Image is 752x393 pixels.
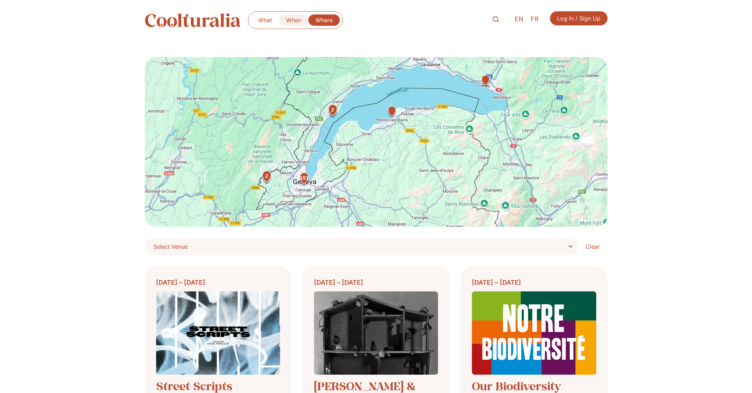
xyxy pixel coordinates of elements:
img: Coolturalia - Sabine Hess & Nicolas Polli [314,291,438,375]
span: EN [515,16,523,23]
a: Clear [578,238,607,255]
div: Théâtre Maurice Novarina, Thonon-Les-Bains4 Bis Av. d'Evian, 74200 Thonon-les-Bains, France [386,106,398,118]
a: Where [308,14,340,26]
div: [DATE] – [DATE] [314,278,438,287]
img: Coolturalia - Street Scripts Exhibition [156,291,280,375]
a: Log In / Sign Up [550,11,608,25]
div: Hôtel des Trois Couronnes, VeveyRue d'Italie 49, 1800 Vevey [479,75,492,87]
div: 2 [259,170,273,184]
div: 2 [325,104,339,118]
a: When [279,14,308,26]
div: [DATE] – [DATE] [472,278,596,287]
img: Coolturalia - Our biodiversity [472,291,596,375]
span: Select Venue [153,243,188,250]
span: FR [531,16,539,23]
a: EN [511,14,527,24]
span: Select Venue [153,242,188,252]
a: FR [527,14,542,24]
div: 151 [297,172,311,186]
nav: Menu [251,14,340,26]
div: [DATE] – [DATE] [156,278,280,287]
span: Log In / Sign Up [557,14,600,23]
a: What [251,14,279,26]
span: Clear [586,242,600,251]
span: Select Venue [153,242,575,252]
